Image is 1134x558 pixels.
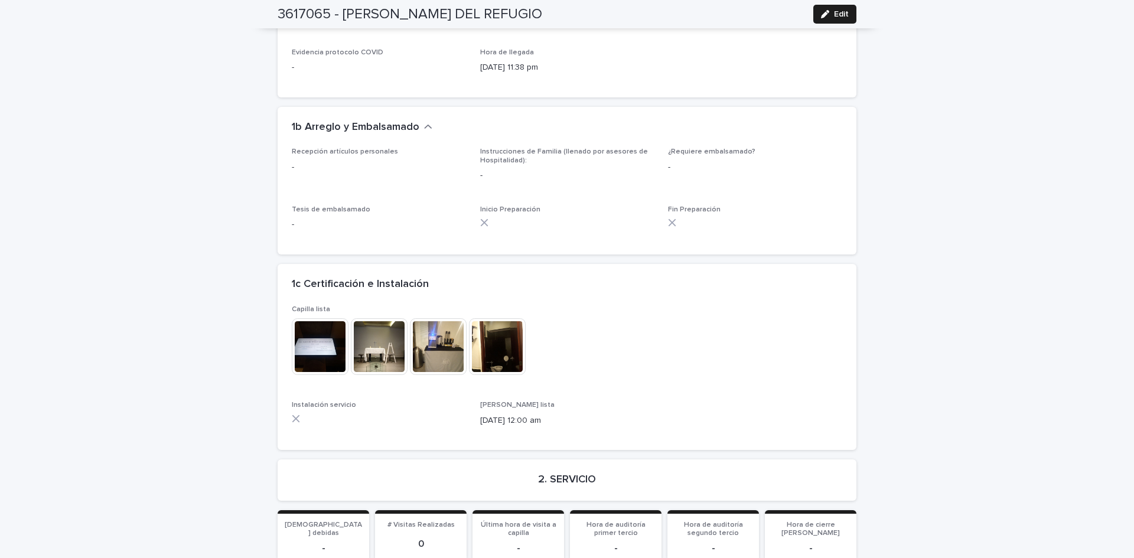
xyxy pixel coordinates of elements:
span: ¿Requiere embalsamado? [668,148,755,155]
p: - [285,543,362,554]
p: - [292,61,466,74]
span: Hora de cierre [PERSON_NAME] [781,521,840,537]
span: Inicio Preparación [480,206,540,213]
span: # Visitas Realizadas [387,521,455,528]
span: Evidencia protocolo COVID [292,49,383,56]
p: - [668,161,842,174]
h2: 1c Certificación e Instalación [292,278,429,291]
p: - [292,161,466,174]
h2: 3617065 - [PERSON_NAME] DEL REFUGIO [278,6,542,23]
p: - [480,543,557,554]
span: Recepción artículos personales [292,148,398,155]
span: Instrucciones de Familia (llenado por asesores de Hospitalidad): [480,148,648,164]
p: - [292,218,466,231]
span: [PERSON_NAME] lista [480,402,555,409]
span: Instalación servicio [292,402,356,409]
h2: 2. SERVICIO [538,474,596,487]
span: [DEMOGRAPHIC_DATA] debidas [285,521,362,537]
span: Fin Preparación [668,206,721,213]
p: - [480,169,654,182]
p: - [577,543,654,554]
span: Tesis de embalsamado [292,206,370,213]
span: Hora de llegada [480,49,534,56]
span: Hora de auditoría segundo tercio [684,521,743,537]
span: Capilla lista [292,306,330,313]
p: [DATE] 12:00 am [480,415,654,427]
h2: 1b Arreglo y Embalsamado [292,121,419,134]
button: Edit [813,5,856,24]
p: - [674,543,752,554]
p: 0 [382,539,460,550]
p: - [772,543,849,554]
span: Hora de auditoría primer tercio [586,521,646,537]
button: 1b Arreglo y Embalsamado [292,121,432,134]
p: [DATE] 11:38 pm [480,61,654,74]
span: Edit [834,10,849,18]
span: Última hora de visita a capilla [481,521,556,537]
